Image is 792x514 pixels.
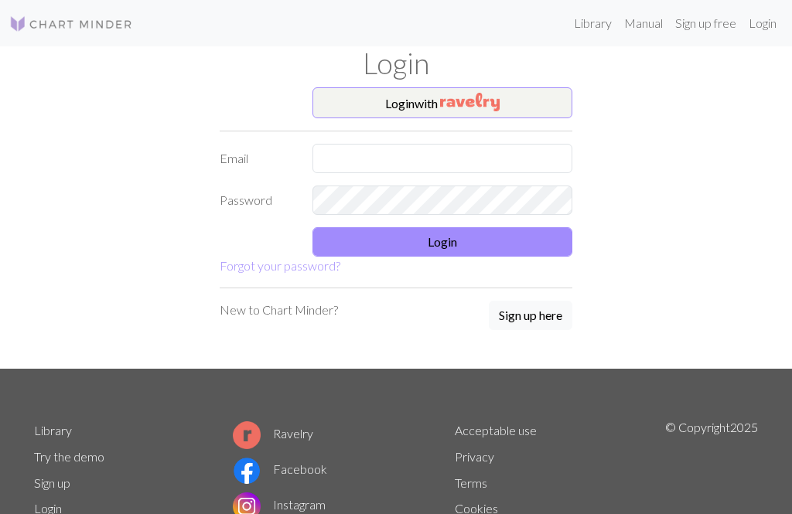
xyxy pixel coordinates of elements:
[233,421,261,449] img: Ravelry logo
[233,461,327,476] a: Facebook
[742,8,783,39] a: Login
[568,8,618,39] a: Library
[669,8,742,39] a: Sign up free
[9,15,133,33] img: Logo
[34,475,70,490] a: Sign up
[455,423,537,437] a: Acceptable use
[34,449,104,464] a: Try the demo
[312,227,572,257] button: Login
[455,475,487,490] a: Terms
[489,301,572,330] button: Sign up here
[34,423,72,437] a: Library
[489,301,572,332] a: Sign up here
[233,497,326,512] a: Instagram
[25,46,767,81] h1: Login
[618,8,669,39] a: Manual
[210,144,303,173] label: Email
[220,301,338,319] p: New to Chart Minder?
[440,93,500,111] img: Ravelry
[233,426,313,441] a: Ravelry
[220,258,340,273] a: Forgot your password?
[233,457,261,485] img: Facebook logo
[210,186,303,215] label: Password
[455,449,494,464] a: Privacy
[312,87,572,118] button: Loginwith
